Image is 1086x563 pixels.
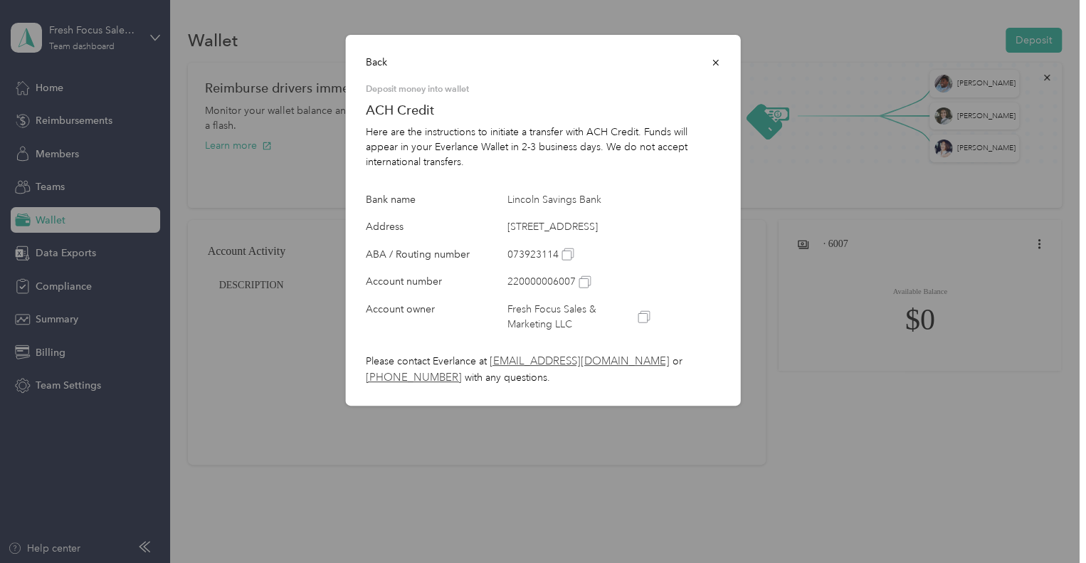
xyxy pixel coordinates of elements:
div: [STREET_ADDRESS] [507,219,650,234]
div: Account number [366,274,508,289]
h1: ACH Credit [366,102,721,117]
p: Please contact Everlance at or with any questions. [366,354,721,386]
div: Fresh Focus Sales & Marketing LLC [507,302,650,332]
div: Deposit money into wallet [366,83,721,95]
a: [PHONE_NUMBER] [366,371,462,384]
button: Back [366,55,387,70]
div: Account owner [366,302,508,332]
div: Lincoln Savings Bank [507,192,650,207]
div: 220000006007 [507,274,650,289]
div: Address [366,219,508,234]
div: ABA / Routing number [366,247,508,262]
iframe: Everlance-gr Chat Button Frame [1006,483,1086,563]
div: 073923114 [507,247,650,262]
p: Here are the instructions to initiate a transfer with ACH Credit. Funds will appear in your Everl... [366,125,721,169]
div: Bank name [366,192,508,207]
a: [EMAIL_ADDRESS][DOMAIN_NAME] [490,354,670,368]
